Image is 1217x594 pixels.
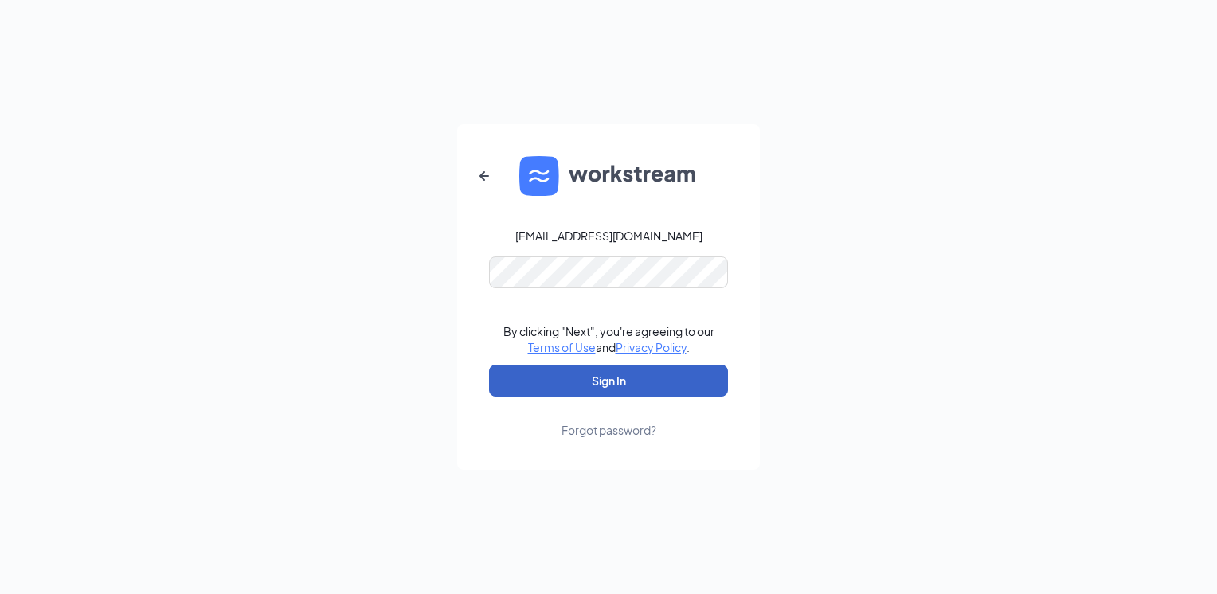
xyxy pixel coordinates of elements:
[528,340,596,354] a: Terms of Use
[503,323,714,355] div: By clicking "Next", you're agreeing to our and .
[475,166,494,186] svg: ArrowLeftNew
[562,422,656,438] div: Forgot password?
[489,365,728,397] button: Sign In
[562,397,656,438] a: Forgot password?
[519,156,698,196] img: WS logo and Workstream text
[515,228,702,244] div: [EMAIL_ADDRESS][DOMAIN_NAME]
[616,340,687,354] a: Privacy Policy
[465,157,503,195] button: ArrowLeftNew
